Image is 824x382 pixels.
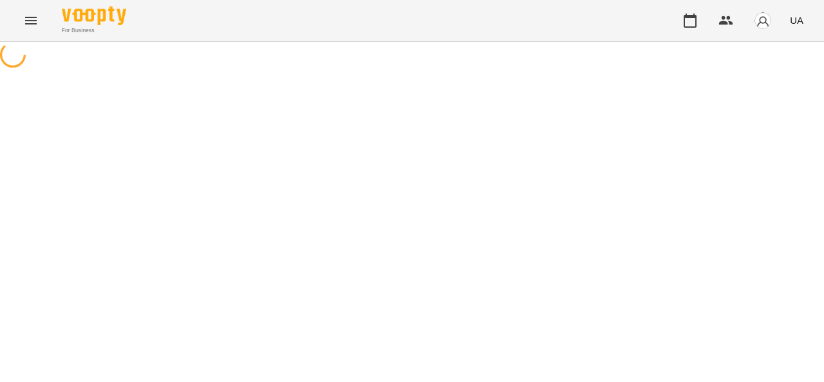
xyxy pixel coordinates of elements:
img: Voopty Logo [62,6,126,25]
button: Menu [15,5,46,36]
img: avatar_s.png [754,12,772,30]
span: For Business [62,26,126,35]
span: UA [790,14,803,27]
button: UA [785,8,809,32]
